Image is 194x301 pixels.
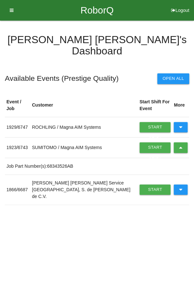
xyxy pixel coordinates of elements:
td: SUMITOMO / Magna AIM Systems [30,137,138,158]
h4: [PERSON_NAME] [PERSON_NAME] 's Dashboard [5,34,189,57]
td: 1929 / 6747 [5,117,30,137]
td: ROCHLING / Magna AIM Systems [30,117,138,137]
h5: Available Events ( Prestige Quality ) [5,74,119,82]
th: Start Shift For Event [138,94,172,117]
td: 1923 / 6743 [5,137,30,158]
a: Start Shift [140,122,171,132]
th: Customer [30,94,138,117]
td: Job Part Number(s): 68343526AB [5,158,189,174]
button: Open All [157,73,189,84]
a: Start Shift [140,184,171,195]
th: Event / Job [5,94,30,117]
a: Start Shift [140,142,171,153]
th: More [172,94,189,117]
td: 1866 / 6687 [5,174,30,205]
td: [PERSON_NAME] [PERSON_NAME] Service [GEOGRAPHIC_DATA], S. de [PERSON_NAME] de C.V. [30,174,138,205]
